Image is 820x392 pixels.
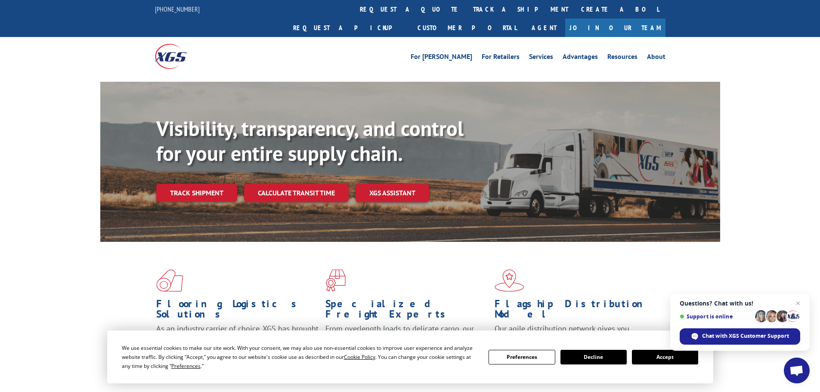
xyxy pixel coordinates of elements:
h1: Specialized Freight Experts [325,299,488,324]
a: Track shipment [156,184,237,202]
span: Close chat [793,298,803,309]
a: Request a pickup [287,19,411,37]
div: Chat with XGS Customer Support [680,328,800,345]
a: Customer Portal [411,19,523,37]
a: About [647,53,665,63]
span: As an industry carrier of choice, XGS has brought innovation and dedication to flooring logistics... [156,324,319,354]
h1: Flagship Distribution Model [495,299,657,324]
img: xgs-icon-total-supply-chain-intelligence-red [156,269,183,292]
span: Our agile distribution network gives you nationwide inventory management on demand. [495,324,653,344]
div: Cookie Consent Prompt [107,330,713,383]
a: Agent [523,19,565,37]
a: Resources [607,53,637,63]
b: Visibility, transparency, and control for your entire supply chain. [156,115,464,167]
a: For [PERSON_NAME] [411,53,472,63]
p: From overlength loads to delicate cargo, our experienced staff knows the best way to move your fr... [325,324,488,362]
button: Accept [632,350,698,364]
img: xgs-icon-flagship-distribution-model-red [495,269,524,292]
a: For Retailers [482,53,520,63]
div: We use essential cookies to make our site work. With your consent, we may also use non-essential ... [122,343,478,370]
span: Support is online [680,313,752,320]
a: XGS ASSISTANT [356,184,429,202]
div: Open chat [784,358,810,383]
span: Questions? Chat with us! [680,300,800,307]
img: xgs-icon-focused-on-flooring-red [325,269,346,292]
span: Cookie Policy [344,353,375,361]
button: Decline [560,350,627,364]
a: Join Our Team [565,19,665,37]
h1: Flooring Logistics Solutions [156,299,319,324]
span: Preferences [171,362,201,370]
a: Calculate transit time [244,184,349,202]
a: Services [529,53,553,63]
span: Chat with XGS Customer Support [702,332,789,340]
button: Preferences [489,350,555,364]
a: [PHONE_NUMBER] [155,5,200,13]
a: Advantages [563,53,598,63]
